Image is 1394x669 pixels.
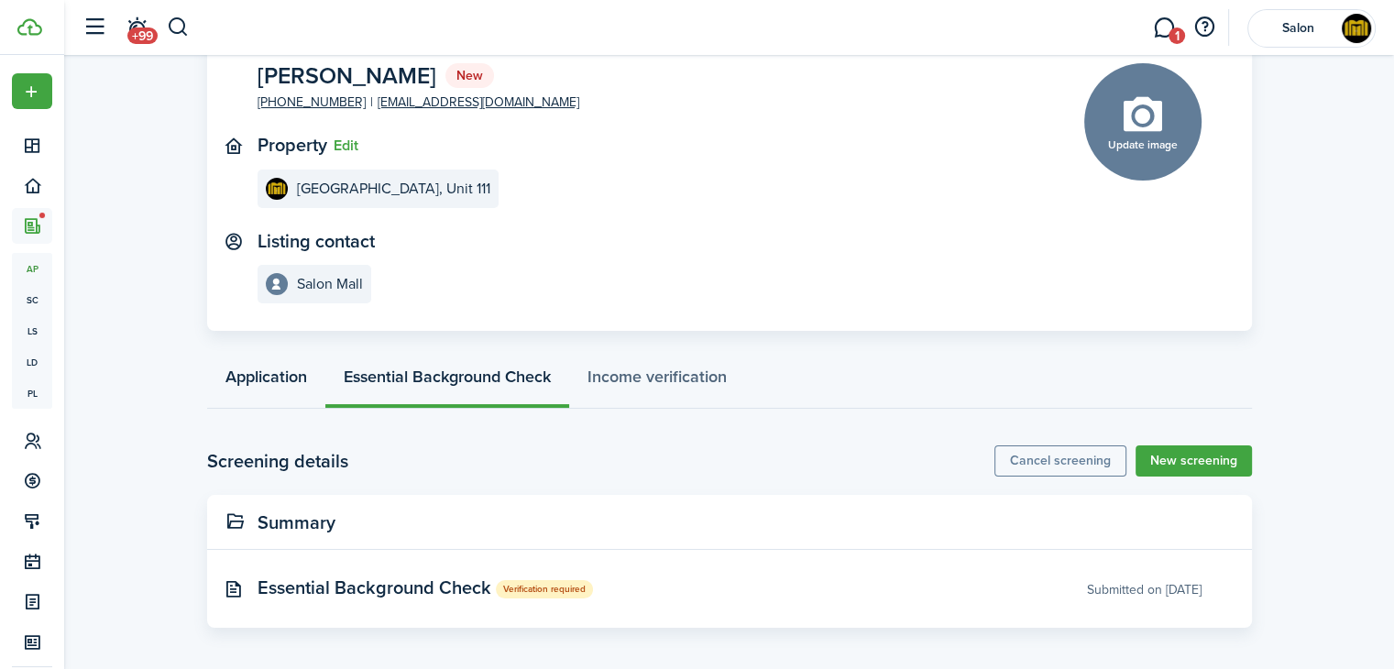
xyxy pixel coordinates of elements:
a: New screening [1136,445,1252,477]
a: ld [12,346,52,378]
button: Update image [1084,63,1202,181]
span: [PERSON_NAME] [258,64,436,87]
span: Salon [1261,22,1334,35]
span: 1 [1169,27,1185,44]
a: ls [12,315,52,346]
span: Essential Background Check [258,574,491,601]
a: Income verification [569,354,745,409]
a: sc [12,284,52,315]
e-details-info-title: [GEOGRAPHIC_DATA], Unit 111 [297,181,490,197]
button: Open sidebar [77,10,112,45]
button: Edit [334,137,358,154]
text-item: Listing contact [258,231,375,252]
a: Notifications [119,5,154,51]
div: Submitted on [DATE] [1087,580,1202,599]
a: [EMAIL_ADDRESS][DOMAIN_NAME] [378,93,579,112]
button: Search [167,12,190,43]
span: +99 [127,27,158,44]
status: New [445,63,494,89]
a: Messaging [1147,5,1181,51]
button: Open menu [12,73,52,109]
e-details-info-title: Salon Mall [297,276,363,292]
h2: Screening details [207,447,348,475]
button: Cancel screening [994,445,1126,477]
img: Salon [1342,14,1371,43]
panel-main-title: Summary [258,512,335,533]
a: Application [207,354,325,409]
img: TenantCloud [17,18,42,36]
status: Verification required [496,580,593,598]
a: pl [12,378,52,409]
button: Open resource center [1189,12,1220,43]
a: ap [12,253,52,284]
img: Salon Mall [266,178,288,200]
text-item: Property [258,135,327,156]
a: [PHONE_NUMBER] [258,93,366,112]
